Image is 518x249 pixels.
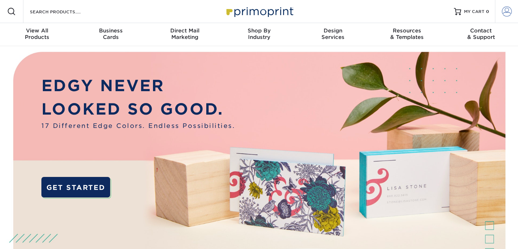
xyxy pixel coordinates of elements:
[370,27,444,34] span: Resources
[41,121,235,130] span: 17 Different Edge Colors. Endless Possibilities.
[222,23,296,46] a: Shop ByIndustry
[370,23,444,46] a: Resources& Templates
[370,27,444,40] div: & Templates
[29,7,99,16] input: SEARCH PRODUCTS.....
[444,27,518,40] div: & Support
[222,27,296,40] div: Industry
[486,9,489,14] span: 0
[148,27,222,40] div: Marketing
[74,27,148,34] span: Business
[296,27,370,34] span: Design
[296,23,370,46] a: DesignServices
[296,27,370,40] div: Services
[444,23,518,46] a: Contact& Support
[41,177,110,197] a: GET STARTED
[464,9,485,15] span: MY CART
[148,27,222,34] span: Direct Mail
[222,27,296,34] span: Shop By
[41,98,235,121] p: LOOKED SO GOOD.
[444,27,518,34] span: Contact
[74,27,148,40] div: Cards
[41,74,235,98] p: EDGY NEVER
[223,4,295,19] img: Primoprint
[2,227,61,246] iframe: Google Customer Reviews
[74,23,148,46] a: BusinessCards
[148,23,222,46] a: Direct MailMarketing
